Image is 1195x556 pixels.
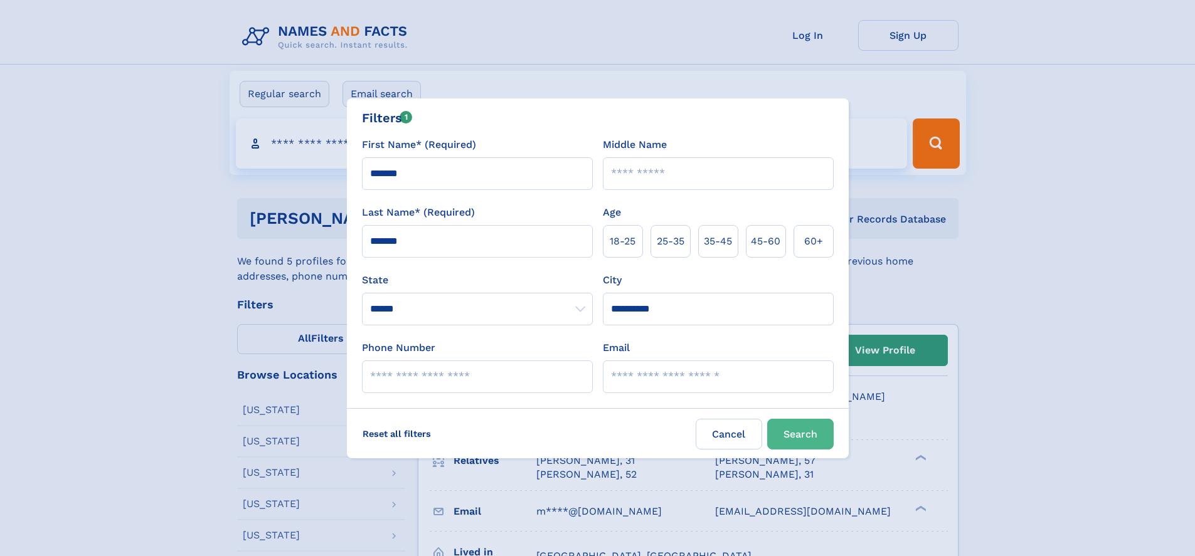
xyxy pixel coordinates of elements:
[603,205,621,220] label: Age
[603,273,622,288] label: City
[362,273,593,288] label: State
[610,234,635,249] span: 18‑25
[696,419,762,449] label: Cancel
[657,234,684,249] span: 25‑35
[603,340,630,355] label: Email
[362,205,475,220] label: Last Name* (Required)
[767,419,834,449] button: Search
[804,234,823,249] span: 60+
[362,108,413,127] div: Filters
[362,340,435,355] label: Phone Number
[603,137,667,152] label: Middle Name
[704,234,732,249] span: 35‑45
[362,137,476,152] label: First Name* (Required)
[751,234,780,249] span: 45‑60
[354,419,439,449] label: Reset all filters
